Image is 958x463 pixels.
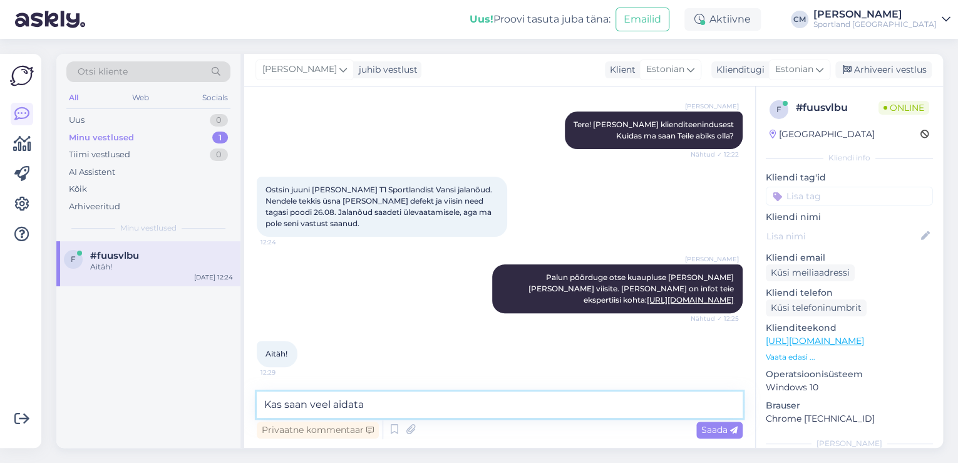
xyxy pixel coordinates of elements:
[262,63,337,76] span: [PERSON_NAME]
[711,63,765,76] div: Klienditugi
[605,63,636,76] div: Klient
[90,261,233,273] div: Aitäh!
[766,381,933,394] p: Windows 10
[766,286,933,299] p: Kliendi telefon
[470,12,610,27] div: Proovi tasuta juba täna:
[10,64,34,88] img: Askly Logo
[766,321,933,335] p: Klienditeekond
[766,211,933,224] p: Kliendi nimi
[766,229,919,243] input: Lisa nimi
[265,349,287,358] span: Aitäh!
[770,128,875,141] div: [GEOGRAPHIC_DATA]
[685,101,739,111] span: [PERSON_NAME]
[766,351,933,363] p: Vaata edasi ...
[354,63,418,76] div: juhib vestlust
[796,100,878,115] div: # fuusvlbu
[691,314,739,323] span: Nähtud ✓ 12:25
[69,183,87,195] div: Kõik
[69,200,120,213] div: Arhiveeritud
[684,8,761,31] div: Aktiivne
[210,148,228,161] div: 0
[691,150,739,159] span: Nähtud ✓ 12:22
[685,254,739,264] span: [PERSON_NAME]
[766,152,933,164] div: Kliendi info
[69,114,85,127] div: Uus
[766,264,855,281] div: Küsi meiliaadressi
[615,8,669,31] button: Emailid
[878,101,929,115] span: Online
[528,273,736,304] span: Palun pöörduge otse kuaupluse [PERSON_NAME] [PERSON_NAME] viisite. [PERSON_NAME] on infot teie ek...
[766,335,864,346] a: [URL][DOMAIN_NAME]
[130,90,152,106] div: Web
[766,438,933,449] div: [PERSON_NAME]
[120,222,177,234] span: Minu vestlused
[766,171,933,184] p: Kliendi tag'id
[766,187,933,205] input: Lisa tag
[766,399,933,412] p: Brauser
[766,299,867,316] div: Küsi telefoninumbrit
[69,166,115,179] div: AI Assistent
[646,63,684,76] span: Estonian
[766,368,933,381] p: Operatsioonisüsteem
[835,61,932,78] div: Arhiveeri vestlus
[470,13,493,25] b: Uus!
[647,295,734,304] a: [URL][DOMAIN_NAME]
[260,368,307,377] span: 12:29
[775,63,813,76] span: Estonian
[813,9,937,19] div: [PERSON_NAME]
[260,237,307,247] span: 12:24
[69,132,134,144] div: Minu vestlused
[766,251,933,264] p: Kliendi email
[210,114,228,127] div: 0
[265,185,494,228] span: Ostsin juuni [PERSON_NAME] T1 Sportlandist Vansi jalanõud. Nendele tekkis üsna [PERSON_NAME] defe...
[701,424,738,435] span: Saada
[212,132,228,144] div: 1
[69,148,130,161] div: Tiimi vestlused
[194,273,233,282] div: [DATE] 12:24
[257,422,379,439] div: Privaatne kommentaar
[776,105,781,114] span: f
[574,120,734,140] span: Tere! [PERSON_NAME] klienditeenindusest Kuidas ma saan Teile abiks olla?
[257,392,743,418] textarea: Kas saan veel aidata
[813,9,950,29] a: [PERSON_NAME]Sportland [GEOGRAPHIC_DATA]
[813,19,937,29] div: Sportland [GEOGRAPHIC_DATA]
[71,254,76,264] span: f
[66,90,81,106] div: All
[90,250,139,261] span: #fuusvlbu
[78,65,128,78] span: Otsi kliente
[200,90,230,106] div: Socials
[791,11,808,28] div: CM
[766,412,933,425] p: Chrome [TECHNICAL_ID]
